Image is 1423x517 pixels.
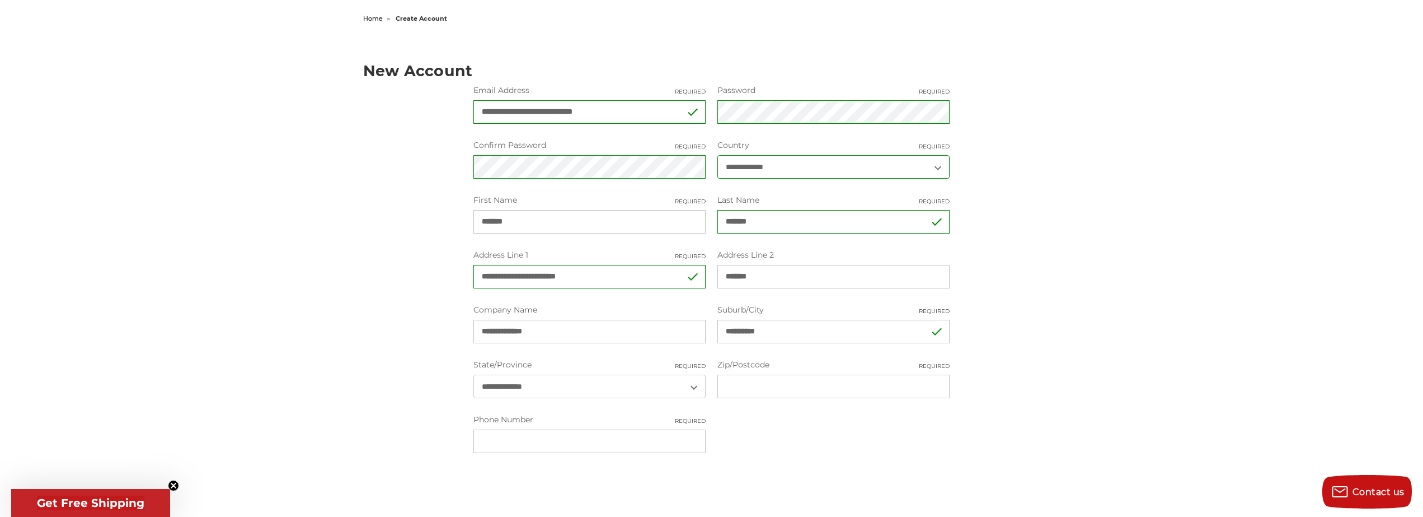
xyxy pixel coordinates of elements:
label: Address Line 1 [473,249,706,261]
span: create account [396,15,447,22]
small: Required [919,87,950,96]
a: home [363,15,383,22]
small: Required [919,307,950,315]
label: Zip/Postcode [717,359,950,371]
span: Get Free Shipping [37,496,144,510]
small: Required [919,142,950,151]
small: Required [675,142,706,151]
button: Close teaser [168,480,179,491]
label: Phone Number [473,414,706,426]
small: Required [675,362,706,370]
label: Country [717,139,950,151]
small: Required [675,252,706,260]
label: State/Province [473,359,706,371]
span: Contact us [1352,487,1405,497]
label: Suburb/City [717,304,950,316]
iframe: reCAPTCHA [473,469,644,513]
label: First Name [473,194,706,206]
small: Required [675,417,706,425]
h1: New Account [363,63,1060,78]
small: Required [919,197,950,206]
small: Required [919,362,950,370]
small: Required [675,197,706,206]
label: Email Address [473,85,706,96]
label: Address Line 2 [717,249,950,261]
button: Contact us [1322,475,1412,509]
label: Last Name [717,194,950,206]
label: Company Name [473,304,706,316]
div: Get Free ShippingClose teaser [11,489,170,517]
label: Confirm Password [473,139,706,151]
label: Password [717,85,950,96]
small: Required [675,87,706,96]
